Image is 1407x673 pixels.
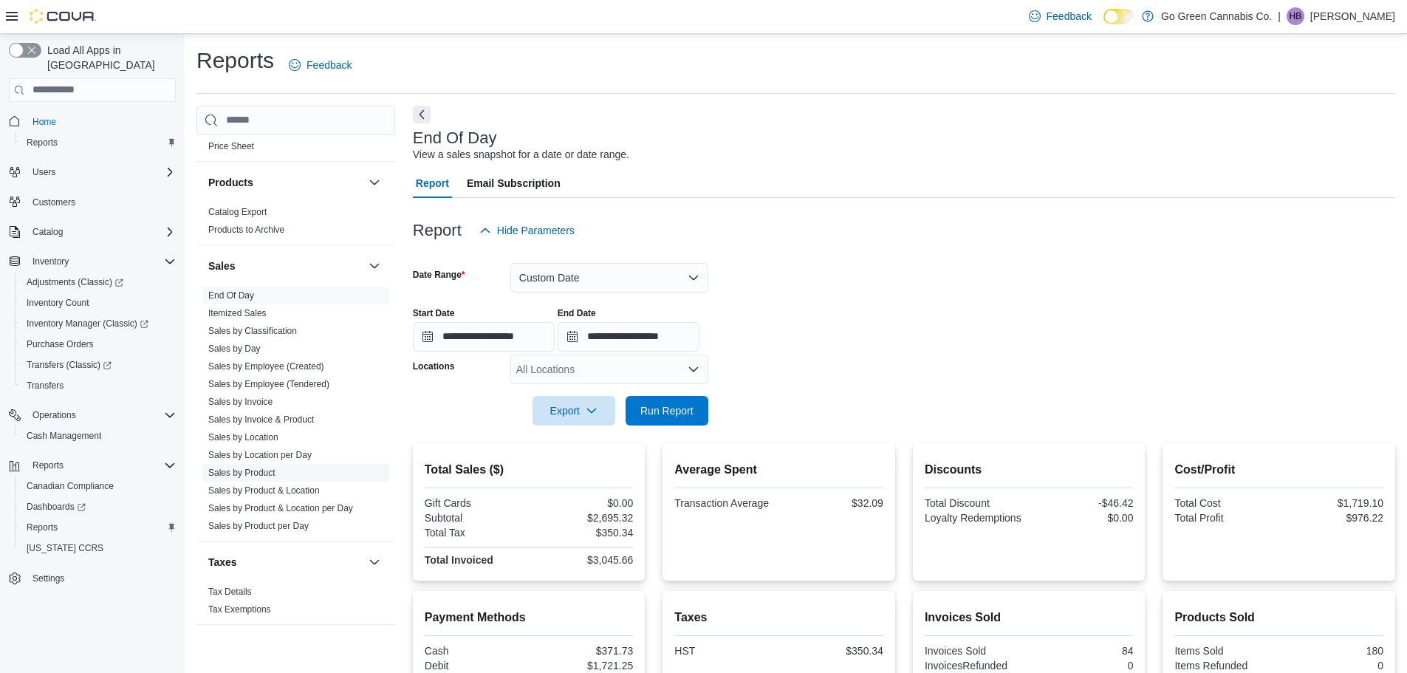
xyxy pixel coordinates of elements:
button: Catalog [27,223,69,241]
span: Home [27,112,176,131]
span: Transfers (Classic) [21,356,176,374]
button: Users [27,163,61,181]
h3: Taxes [208,555,237,570]
div: Loyalty Redemptions [925,512,1026,524]
span: Sales by Location per Day [208,449,312,461]
span: Sales by Invoice [208,396,273,408]
span: Canadian Compliance [27,480,114,492]
img: Cova [30,9,96,24]
span: Catalog [32,226,63,238]
button: Inventory [27,253,75,270]
span: Sales by Classification [208,325,297,337]
div: $0.00 [1032,512,1133,524]
a: Inventory Count [21,294,95,312]
a: Customers [27,194,81,211]
span: Sales by Location [208,431,278,443]
a: Settings [27,570,70,587]
span: Washington CCRS [21,539,176,557]
div: $3,045.66 [532,554,633,566]
div: Sales [196,287,395,541]
button: Reports [15,132,182,153]
a: Dashboards [15,496,182,517]
h3: End Of Day [413,129,497,147]
span: Dashboards [21,498,176,516]
button: Reports [15,517,182,538]
h2: Invoices Sold [925,609,1134,626]
button: Inventory Count [15,293,182,313]
span: Sales by Product per Day [208,520,309,532]
a: Sales by Product & Location per Day [208,503,353,513]
a: Sales by Product per Day [208,521,309,531]
span: Reports [27,457,176,474]
div: $371.73 [532,645,633,657]
h2: Average Spent [674,461,883,479]
span: Inventory [32,256,69,267]
span: Inventory Manager (Classic) [27,318,148,329]
div: Taxes [196,583,395,624]
span: Inventory [27,253,176,270]
span: Inventory Count [27,297,89,309]
button: Cash Management [15,426,182,446]
div: 180 [1282,645,1383,657]
a: Transfers (Classic) [21,356,117,374]
span: Transfers [21,377,176,394]
span: Reports [27,522,58,533]
a: Tax Details [208,587,252,597]
span: Itemized Sales [208,307,267,319]
a: Feedback [1023,1,1098,31]
button: Taxes [366,553,383,571]
span: Users [32,166,55,178]
a: Sales by Product & Location [208,485,320,496]
span: Settings [27,569,176,587]
span: Customers [32,197,75,208]
h2: Payment Methods [425,609,634,626]
a: Dashboards [21,498,92,516]
div: View a sales snapshot for a date or date range. [413,147,629,163]
a: Purchase Orders [21,335,100,353]
a: [US_STATE] CCRS [21,539,109,557]
span: Catalog [27,223,176,241]
button: [US_STATE] CCRS [15,538,182,558]
button: Products [366,174,383,191]
span: Products to Archive [208,224,284,236]
div: Pricing [196,137,395,161]
div: $976.22 [1282,512,1383,524]
div: $350.34 [532,527,633,539]
span: Sales by Invoice & Product [208,414,314,426]
button: Sales [208,259,363,273]
button: Reports [27,457,69,474]
button: Home [3,111,182,132]
input: Dark Mode [1103,9,1134,24]
span: Tax Details [208,586,252,598]
a: Transfers [21,377,69,394]
a: Price Sheet [208,141,254,151]
a: Sales by Classification [208,326,297,336]
button: Operations [27,406,82,424]
span: HB [1290,7,1302,25]
button: Operations [3,405,182,426]
button: Reports [3,455,182,476]
a: Sales by Product [208,468,275,478]
h3: Sales [208,259,236,273]
button: Catalog [3,222,182,242]
button: Customers [3,191,182,213]
div: HST [674,645,776,657]
h2: Discounts [925,461,1134,479]
div: $1,719.10 [1282,497,1383,509]
span: Home [32,116,56,128]
div: Gift Cards [425,497,526,509]
h2: Cost/Profit [1174,461,1383,479]
a: Sales by Day [208,344,261,354]
span: Inventory Count [21,294,176,312]
label: End Date [558,307,596,319]
p: | [1278,7,1281,25]
button: Next [413,106,431,123]
span: Feedback [1047,9,1092,24]
div: Items Sold [1174,645,1276,657]
a: End Of Day [208,290,254,301]
a: Catalog Export [208,207,267,217]
span: Purchase Orders [21,335,176,353]
a: Home [27,113,62,131]
div: $32.09 [782,497,883,509]
a: Feedback [283,50,357,80]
